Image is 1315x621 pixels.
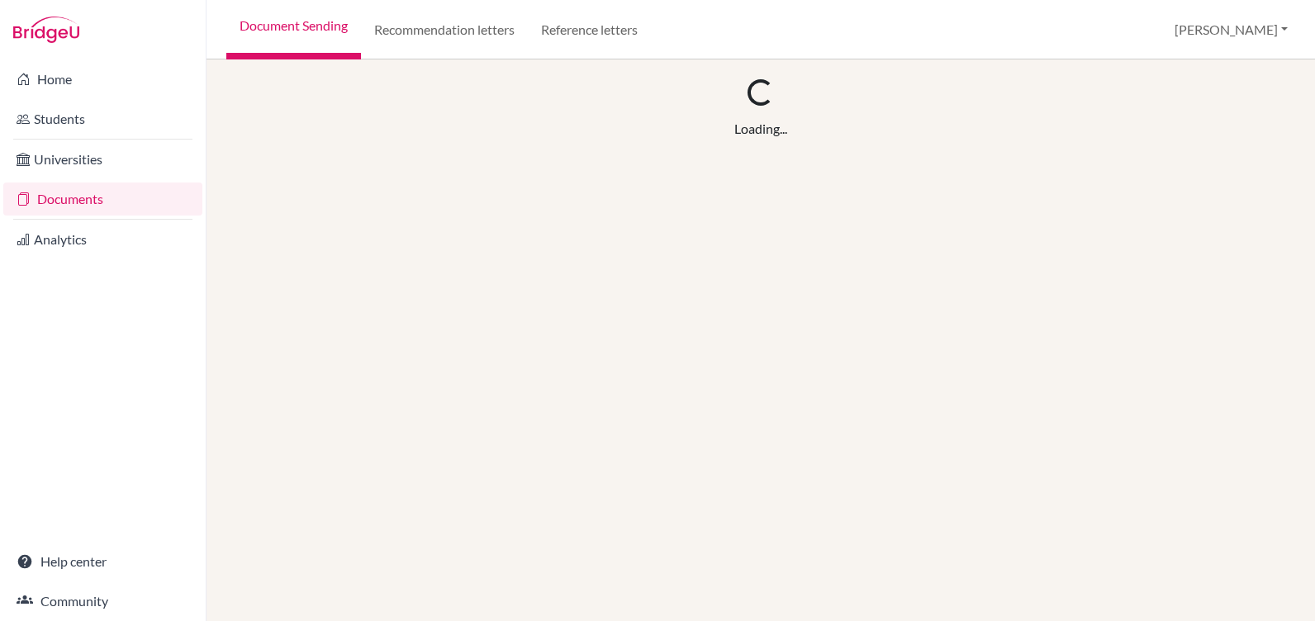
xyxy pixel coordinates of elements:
[3,223,202,256] a: Analytics
[3,143,202,176] a: Universities
[734,119,787,139] div: Loading...
[3,63,202,96] a: Home
[3,102,202,135] a: Students
[3,183,202,216] a: Documents
[13,17,79,43] img: Bridge-U
[3,545,202,578] a: Help center
[3,585,202,618] a: Community
[1167,14,1295,45] button: [PERSON_NAME]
